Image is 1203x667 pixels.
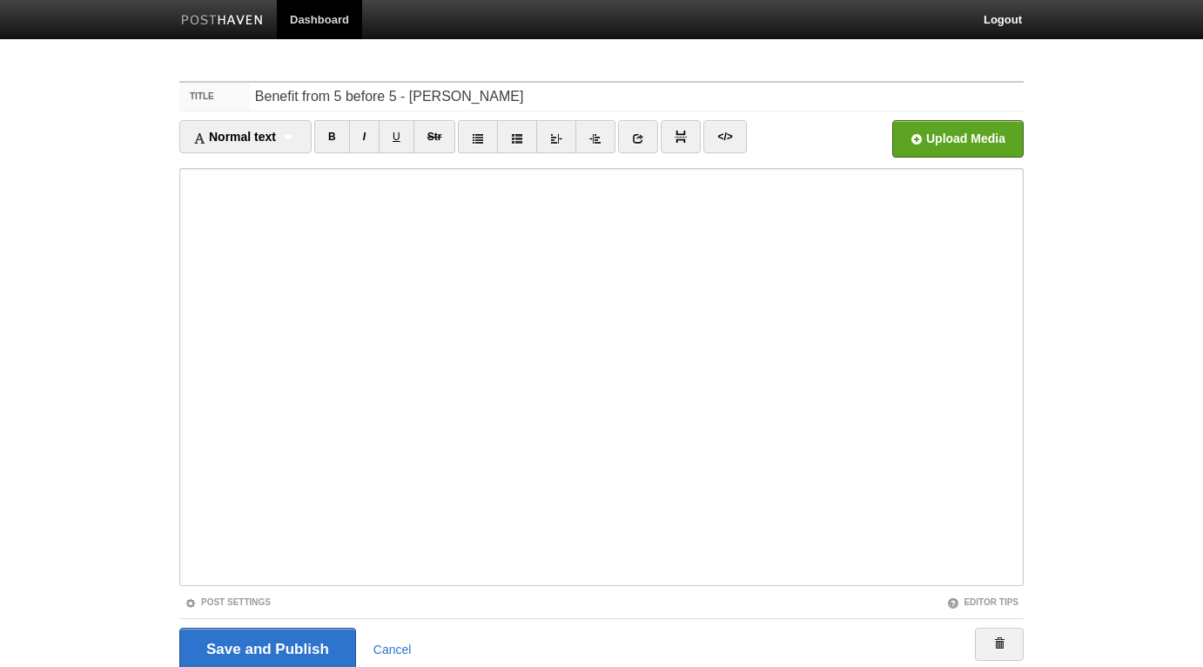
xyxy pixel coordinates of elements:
a: I [349,120,380,153]
span: Normal text [193,130,276,144]
img: Posthaven-bar [181,15,264,28]
a: Str [413,120,456,153]
a: Post Settings [185,597,271,607]
del: Str [427,131,442,143]
img: pagebreak-icon.png [675,131,687,143]
a: Editor Tips [947,597,1018,607]
a: Cancel [373,643,412,657]
label: Title [179,83,250,111]
a: </> [703,120,746,153]
a: B [314,120,350,153]
a: U [379,120,414,153]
